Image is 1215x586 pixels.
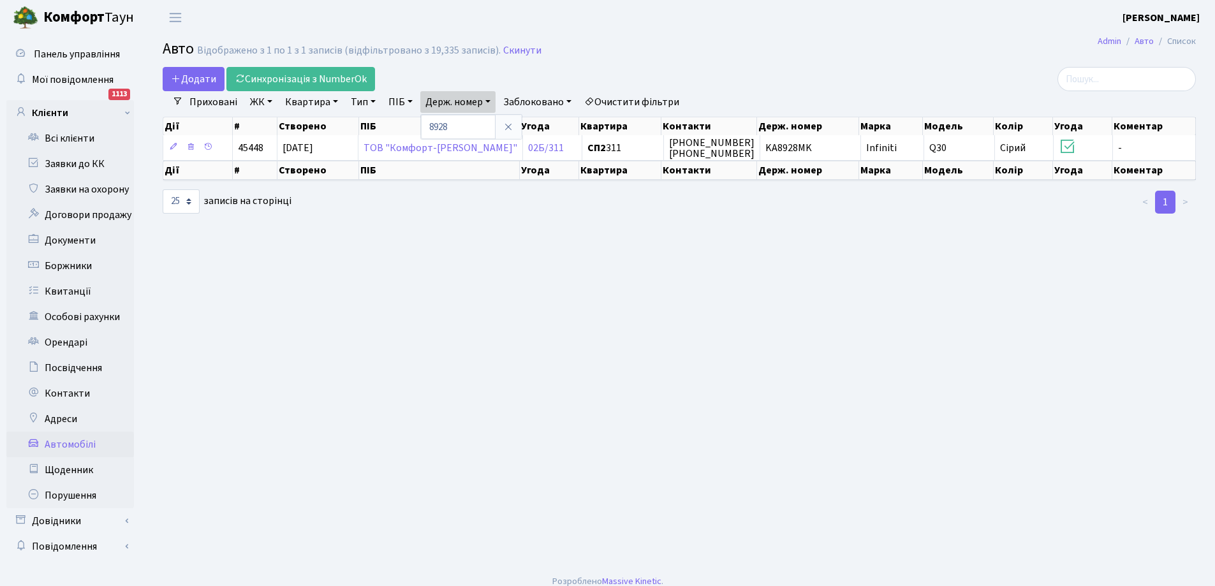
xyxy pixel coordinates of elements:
[6,508,134,534] a: Довідники
[6,381,134,406] a: Контакти
[163,189,291,214] label: записів на сторінці
[32,73,114,87] span: Мої повідомлення
[346,91,381,113] a: Тип
[108,89,130,100] div: 1113
[587,141,606,155] b: СП2
[1155,191,1175,214] a: 1
[34,47,120,61] span: Панель управління
[163,117,233,135] th: Дії
[1123,10,1200,26] a: [PERSON_NAME]
[520,161,579,180] th: Угода
[238,141,263,155] span: 45448
[6,483,134,508] a: Порушення
[280,91,343,113] a: Квартира
[520,117,579,135] th: Угода
[503,45,541,57] a: Скинути
[163,189,200,214] select: записів на сторінці
[6,457,134,483] a: Щоденник
[1098,34,1121,48] a: Admin
[757,161,859,180] th: Держ. номер
[1135,34,1154,48] a: Авто
[383,91,418,113] a: ПІБ
[159,7,191,28] button: Переключити навігацію
[6,279,134,304] a: Квитанції
[929,141,946,155] span: Q30
[859,161,923,180] th: Марка
[1079,28,1215,55] nav: breadcrumb
[528,141,564,155] a: 02Б/311
[364,141,517,155] a: ТОВ "Комфорт-[PERSON_NAME]"
[866,141,897,155] span: Infiniti
[579,161,661,180] th: Квартира
[171,72,216,86] span: Додати
[6,534,134,559] a: Повідомлення
[6,126,134,151] a: Всі клієнти
[359,161,520,180] th: ПІБ
[6,330,134,355] a: Орендарі
[6,151,134,177] a: Заявки до КК
[163,67,225,91] a: Додати
[859,117,923,135] th: Марка
[1112,161,1196,180] th: Коментар
[226,67,375,91] a: Синхронізація з NumberOk
[994,161,1053,180] th: Колір
[1057,67,1196,91] input: Пошук...
[923,161,994,180] th: Модель
[163,38,194,60] span: Авто
[669,136,755,161] span: [PHONE_NUMBER] [PHONE_NUMBER]
[197,45,501,57] div: Відображено з 1 по 1 з 1 записів (відфільтровано з 19,335 записів).
[1053,117,1112,135] th: Угода
[233,117,278,135] th: #
[579,117,661,135] th: Квартира
[283,141,313,155] span: [DATE]
[1000,141,1026,155] span: Сірий
[277,161,359,180] th: Створено
[6,406,134,432] a: Адреси
[1154,34,1196,48] li: Список
[245,91,277,113] a: ЖК
[1053,161,1112,180] th: Угода
[6,67,134,92] a: Мої повідомлення1113
[1112,117,1196,135] th: Коментар
[1118,141,1122,155] span: -
[6,228,134,253] a: Документи
[13,5,38,31] img: logo.png
[277,117,359,135] th: Створено
[661,161,757,180] th: Контакти
[420,91,496,113] a: Держ. номер
[6,355,134,381] a: Посвідчення
[6,432,134,457] a: Автомобілі
[587,143,658,153] span: 311
[661,117,757,135] th: Контакти
[765,141,812,155] span: KA8928MK
[233,161,278,180] th: #
[6,253,134,279] a: Боржники
[6,100,134,126] a: Клієнти
[757,117,859,135] th: Держ. номер
[43,7,105,27] b: Комфорт
[163,161,233,180] th: Дії
[923,117,994,135] th: Модель
[184,91,242,113] a: Приховані
[498,91,577,113] a: Заблоковано
[6,177,134,202] a: Заявки на охорону
[43,7,134,29] span: Таун
[6,41,134,67] a: Панель управління
[359,117,520,135] th: ПІБ
[6,202,134,228] a: Договори продажу
[579,91,684,113] a: Очистити фільтри
[1123,11,1200,25] b: [PERSON_NAME]
[6,304,134,330] a: Особові рахунки
[994,117,1053,135] th: Колір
